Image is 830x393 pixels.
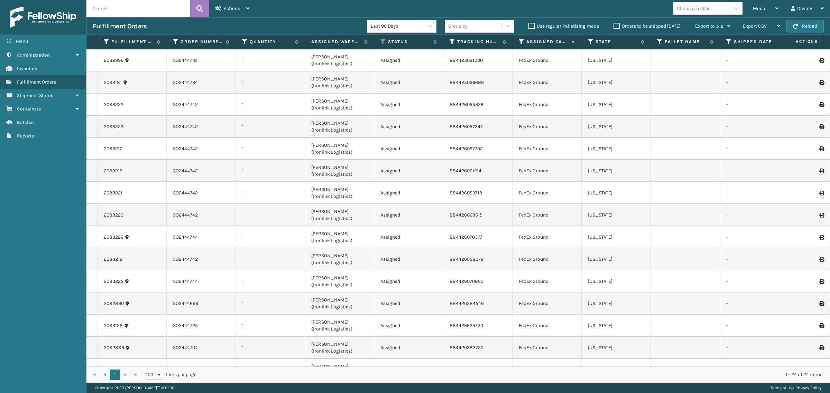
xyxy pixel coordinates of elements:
td: SO2444699 [167,293,236,315]
td: - [720,49,789,71]
td: 1 [236,182,305,204]
label: Shipped Date [734,39,776,45]
td: [US_STATE] [582,315,651,337]
td: - [720,248,789,270]
a: 884426070860 [450,278,483,284]
td: 1 [236,138,305,160]
td: Assigned [374,94,443,116]
td: [US_STATE] [582,270,651,293]
td: 1 [236,204,305,226]
td: SO2444744 [167,226,236,248]
a: 2082889 [104,344,124,351]
span: Fulfillment Orders [17,79,56,85]
td: [US_STATE] [582,160,651,182]
td: SO2444744 [167,270,236,293]
a: 2083222 [104,101,123,108]
td: Assigned [374,160,443,182]
span: Actions [224,6,240,11]
td: [US_STATE] [582,138,651,160]
td: [US_STATE] [582,359,651,381]
td: [PERSON_NAME] (Ironlink Logistics) [305,337,374,359]
td: Assigned [374,315,443,337]
td: 1 [236,71,305,94]
td: [PERSON_NAME] (Ironlink Logistics) [305,49,374,71]
td: - [720,315,789,337]
td: SO2444742 [167,160,236,182]
td: - [720,160,789,182]
i: Print Label [819,323,823,328]
td: [PERSON_NAME] (Ironlink Logistics) [305,204,374,226]
td: FedEx Ground [513,182,582,204]
td: 1 [236,94,305,116]
a: 2083225 [104,278,123,285]
td: SO2444734 [167,71,236,94]
td: - [720,138,789,160]
td: Assigned [374,49,443,71]
td: FedEx Ground [513,94,582,116]
a: 884426070377 [450,234,482,240]
td: SO2444748 [167,359,236,381]
td: 1 [236,315,305,337]
span: Containers [17,106,41,112]
td: [US_STATE] [582,71,651,94]
span: items per page [146,370,196,380]
a: 2083223 [104,123,123,130]
td: Assigned [374,204,443,226]
td: [US_STATE] [582,248,651,270]
td: SO2444718 [167,49,236,71]
td: [PERSON_NAME] (Ironlink Logistics) [305,270,374,293]
h3: Fulfillment Orders [93,22,147,30]
td: [PERSON_NAME] (Ironlink Logistics) [305,182,374,204]
td: 1 [236,359,305,381]
span: 100 [146,371,156,378]
a: 884423635730 [450,323,483,328]
label: Orders to be shipped [DATE] [614,23,681,29]
span: Inventory [17,66,37,71]
td: Assigned [374,226,443,248]
a: 2083226 [104,234,123,241]
a: 1 [110,370,120,380]
td: 1 [236,270,305,293]
div: Choose a seller [677,5,710,12]
td: - [720,116,789,138]
td: [US_STATE] [582,94,651,116]
a: 884425056686 [450,79,484,85]
i: Print Label [819,146,823,151]
td: - [720,226,789,248]
i: Print Label [819,80,823,85]
label: State [596,39,637,45]
i: Print Label [819,345,823,350]
td: [US_STATE] [582,204,651,226]
span: Actions [774,36,822,47]
label: Quantity [250,39,292,45]
label: Tracking Number [457,39,499,45]
td: Assigned [374,116,443,138]
td: 1 [236,248,305,270]
td: - [720,359,789,381]
td: Assigned [374,359,443,381]
td: Assigned [374,248,443,270]
i: Print Label [819,279,823,284]
td: FedEx Ground [513,248,582,270]
td: [PERSON_NAME] (Ironlink Logistics) [305,315,374,337]
button: Reload [786,20,824,32]
div: Group by [448,22,468,30]
a: 884426059718 [450,190,482,196]
td: - [720,293,789,315]
td: [US_STATE] [582,182,651,204]
td: SO2444742 [167,138,236,160]
i: Print Label [819,301,823,306]
a: Terms of Use [771,385,794,390]
div: Last 90 Days [371,22,424,30]
a: 2083217 [104,145,122,152]
label: Status [388,39,430,45]
td: FedEx Home Delivery [513,359,582,381]
td: Assigned [374,270,443,293]
td: SO2444704 [167,337,236,359]
a: 2083181 [104,79,122,86]
span: Menu [16,38,28,44]
span: Batches [17,119,35,125]
label: Assigned Carrier Service [526,39,568,45]
td: FedEx Ground [513,49,582,71]
td: [US_STATE] [582,293,651,315]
